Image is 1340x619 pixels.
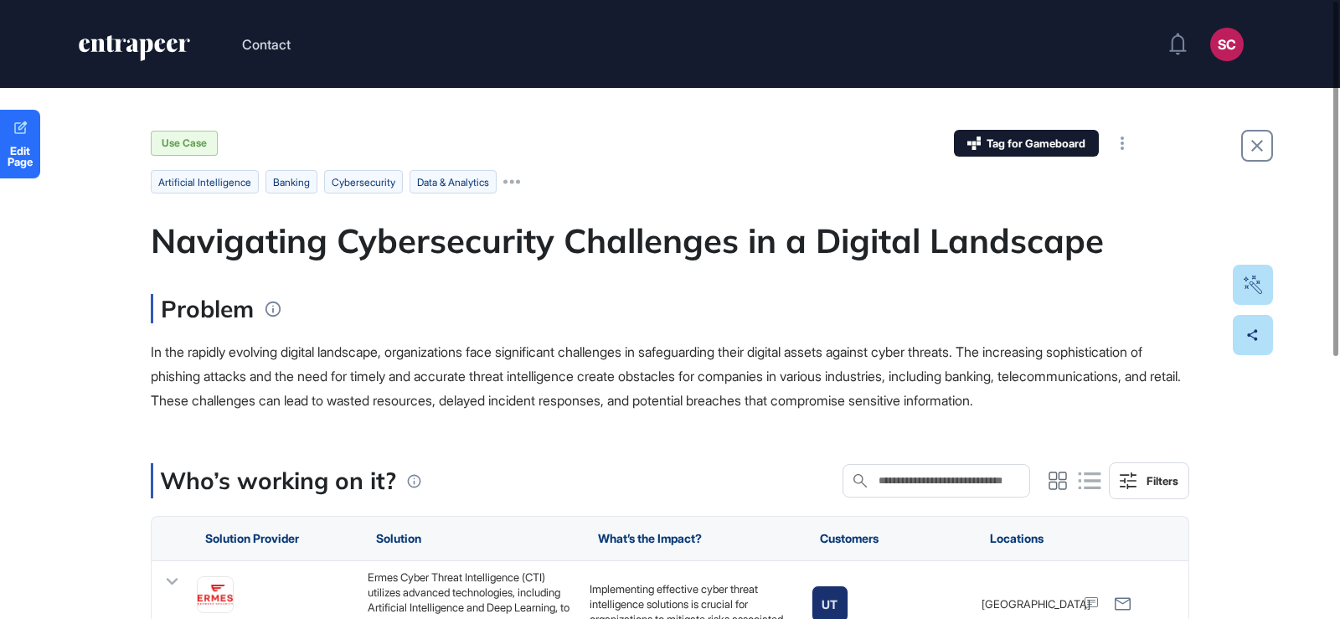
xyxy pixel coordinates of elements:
a: image [197,577,234,614]
li: cybersecurity [324,170,403,193]
div: Navigating Cybersecurity Challenges in a Digital Landscape [151,220,1189,260]
a: entrapeer-logo [77,35,192,67]
span: Solution [376,532,421,545]
img: image [198,585,233,605]
h3: Problem [151,294,254,323]
span: In the rapidly evolving digital landscape, organizations face significant challenges in safeguard... [151,343,1181,409]
div: Use Case [151,131,218,156]
li: artificial intelligence [151,170,259,193]
p: Who’s working on it? [160,463,396,498]
span: Locations [990,532,1044,545]
li: banking [265,170,317,193]
li: data & analytics [410,170,497,193]
button: Contact [242,34,291,55]
span: Solution Provider [205,532,299,545]
span: Tag for Gameboard [987,138,1085,149]
div: UT [822,598,837,611]
div: Ermes Cyber Threat Intelligence (CTI) utilizes advanced technologies, including Artificial Intell... [368,570,573,615]
button: SC [1210,28,1244,61]
button: Filters [1109,462,1189,499]
span: Customers [820,532,879,545]
span: [GEOGRAPHIC_DATA] [982,596,1090,611]
div: Filters [1147,474,1178,487]
span: What’s the Impact? [598,532,702,545]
